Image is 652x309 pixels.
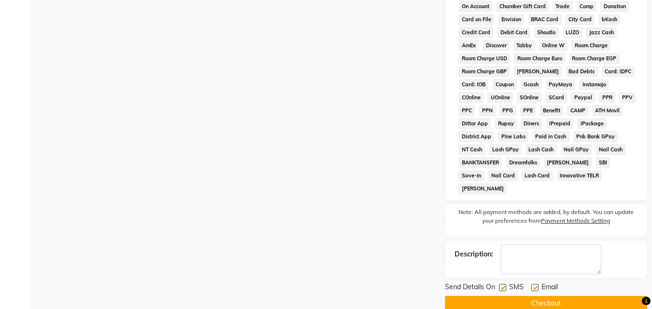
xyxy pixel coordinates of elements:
[495,118,517,129] span: Rupay
[458,66,510,77] span: Room Charge GBP
[509,282,524,294] span: SMS
[455,249,493,259] div: Description:
[445,282,495,294] span: Send Details On
[546,92,568,103] span: SCard
[458,27,493,38] span: Credit Card
[458,14,494,25] span: Card on File
[513,40,535,51] span: Tabby
[479,105,496,116] span: PPN
[498,131,528,142] span: Pine Labs
[458,53,510,64] span: Room Charge USD
[599,92,615,103] span: PPR
[567,105,588,116] span: CAMP
[541,282,558,294] span: Email
[571,92,595,103] span: Paypal
[497,27,530,38] span: Debit Card
[541,216,610,225] label: Payment Methods Setting
[458,144,485,155] span: NT Cash
[528,14,562,25] span: BRAC Card
[522,170,553,181] span: Lash Card
[488,170,518,181] span: Nail Card
[532,131,569,142] span: Paid in Cash
[521,79,542,90] span: Gcash
[569,53,620,64] span: Room Charge EGP
[458,105,475,116] span: PPC
[496,1,549,12] span: Chamber Gift Card
[602,66,635,77] span: Card: IDFC
[487,92,513,103] span: UOnline
[577,1,597,12] span: Comp
[596,144,625,155] span: Nail Cash
[563,27,583,38] span: LUZO
[521,118,542,129] span: Diners
[513,66,562,77] span: [PERSON_NAME]
[544,157,592,168] span: [PERSON_NAME]
[571,40,610,51] span: Room Charge
[596,157,610,168] span: SBI
[514,53,565,64] span: Room Charge Euro
[586,27,617,38] span: Jazz Cash
[458,157,502,168] span: BANKTANSFER
[498,14,524,25] span: Envision
[566,14,595,25] span: City Card
[557,170,602,181] span: Innovative TELR
[483,40,510,51] span: Discover
[534,27,559,38] span: Shoutlo
[458,40,479,51] span: AmEx
[561,144,592,155] span: Nail GPay
[489,144,522,155] span: Lash GPay
[592,105,623,116] span: ATH Movil
[598,14,620,25] span: bKash
[458,118,491,129] span: Dittor App
[492,79,517,90] span: Coupon
[546,79,576,90] span: PayMaya
[458,79,488,90] span: Card: IOB
[553,1,573,12] span: Trade
[499,105,516,116] span: PPG
[566,66,598,77] span: Bad Debts
[539,40,568,51] span: Online W
[517,92,542,103] span: SOnline
[506,157,540,168] span: Dreamfolks
[458,170,484,181] span: Save-In
[573,131,618,142] span: Pnb Bank GPay
[540,105,563,116] span: Benefit
[458,92,484,103] span: COnline
[526,144,557,155] span: Lash Cash
[455,208,638,229] label: Note: All payment methods are added, by default. You can update your preferences from
[458,183,507,194] span: [PERSON_NAME]
[577,118,607,129] span: iPackage
[520,105,536,116] span: PPE
[458,1,492,12] span: On Account
[600,1,629,12] span: Donation
[579,79,609,90] span: Instamojo
[458,131,494,142] span: District App
[619,92,636,103] span: PPV
[546,118,574,129] span: iPrepaid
